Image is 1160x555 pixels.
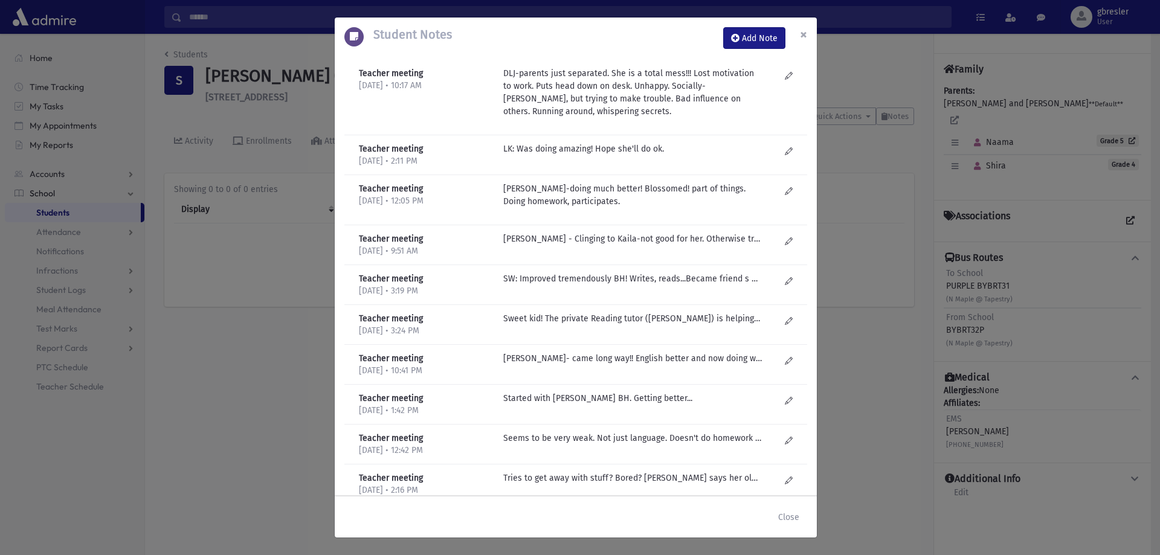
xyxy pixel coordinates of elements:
b: Teacher meeting [359,68,423,79]
p: SW: Improved tremendously BH! Writes, reads...Became friend s with [PERSON_NAME] and can get sill... [503,272,762,285]
p: [PERSON_NAME]- came long way!! English better and now doing well all around. [PERSON_NAME] is gre... [503,352,762,365]
button: Close [790,18,817,51]
b: Teacher meeting [359,313,423,324]
p: Tries to get away with stuff? Bored? [PERSON_NAME] says her older sister is more motivated! Math ... [503,472,762,484]
b: Teacher meeting [359,274,423,284]
b: Teacher meeting [359,473,423,483]
p: [DATE] • 10:41 PM [359,365,491,377]
p: [DATE] • 12:05 PM [359,195,491,207]
b: Teacher meeting [359,184,423,194]
button: Add Note [723,27,785,49]
p: Seems to be very weak. Not just language. Doesn't do homework a lot of times. [503,432,762,444]
p: [DATE] • 2:16 PM [359,484,491,496]
p: [PERSON_NAME] - Clinging to Kaila-not good for her. Otherwise tries to please, but with [PERSON_N... [503,233,762,245]
button: Close [770,506,807,528]
b: Teacher meeting [359,393,423,403]
b: Teacher meeting [359,144,423,154]
p: [DATE] • 10:17 AM [359,80,491,92]
p: Started with [PERSON_NAME] BH. Getting better... [503,392,762,405]
b: Teacher meeting [359,433,423,443]
p: [DATE] • 3:24 PM [359,325,491,337]
p: [DATE] • 1:42 PM [359,405,491,417]
span: × [800,26,807,43]
p: [PERSON_NAME]-doing much better! Blossomed! part of things. Doing homework, participates. [503,182,762,208]
p: DLJ-parents just separated. She is a total mess!!! Lost motivation to work. Puts head down on des... [503,67,762,118]
b: Teacher meeting [359,234,423,244]
p: [DATE] • 12:42 PM [359,444,491,457]
b: Teacher meeting [359,353,423,364]
p: LK: Was doing amazing! Hope she'll do ok. [503,143,762,155]
p: [DATE] • 9:51 AM [359,245,491,257]
p: Sweet kid! The private Reading tutor ([PERSON_NAME]) is helping a lot- but still has a way to go! [503,312,762,325]
p: [DATE] • 2:11 PM [359,155,491,167]
p: [DATE] • 3:19 PM [359,285,491,297]
h5: Student Notes [364,27,452,42]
